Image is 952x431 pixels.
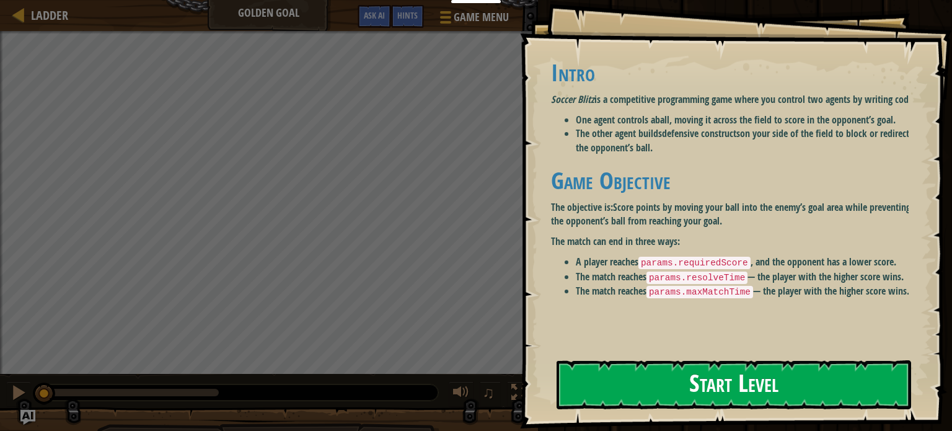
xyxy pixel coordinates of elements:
[507,381,532,407] button: Toggle fullscreen
[358,5,391,28] button: Ask AI
[20,410,35,425] button: Ask AI
[551,234,918,249] p: The match can end in three ways:
[551,60,918,86] h1: Intro
[557,360,911,409] button: Start Level
[646,272,747,284] code: params.resolveTime
[31,7,68,24] span: Ladder
[364,9,385,21] span: Ask AI
[551,200,910,228] strong: Score points by moving your ball into the enemy’s goal area while preventing the opponent’s ball ...
[576,127,918,155] li: The other agent builds on your side of the field to block or redirect the opponent’s ball.
[551,200,918,229] p: The objective is:
[576,113,918,127] li: One agent controls a , moving it across the field to score in the opponent’s goal.
[576,270,918,285] li: The match reaches — the player with the higher score wins.
[480,381,501,407] button: ♫
[576,255,918,270] li: A player reaches , and the opponent has a lower score.
[655,113,669,127] strong: ball
[662,127,740,140] strong: defensive constructs
[25,7,68,24] a: Ladder
[454,9,509,25] span: Game Menu
[6,381,31,407] button: Ctrl + P: Pause
[482,383,495,402] span: ♫
[551,92,918,107] p: is a competitive programming game where you control two agents by writing code:
[638,257,751,269] code: params.requiredScore
[430,5,516,34] button: Game Menu
[551,92,594,106] em: Soccer Blitz
[551,167,918,193] h1: Game Objective
[576,284,918,299] li: The match reaches — the player with the higher score wins.
[449,381,474,407] button: Adjust volume
[397,9,418,21] span: Hints
[646,286,753,298] code: params.maxMatchTime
